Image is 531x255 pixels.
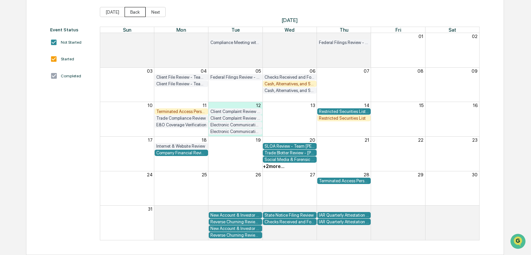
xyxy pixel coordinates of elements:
button: 05 [418,206,423,212]
span: Mon [176,27,186,33]
span: Sun [123,27,131,33]
p: How can we help? [7,14,122,25]
div: Terminated Access Person Audit - Team [PERSON_NAME] [319,178,369,183]
span: Pylon [66,113,81,118]
div: Social Media & Forensic Testing - Team [PERSON_NAME] [264,157,315,162]
div: Not Started [61,40,81,45]
button: 29 [418,172,423,177]
div: Electronic Communication Review - Team [PERSON_NAME] [210,122,260,127]
button: 27 [310,172,315,177]
button: [DATE] [100,7,125,17]
div: + 2 more... [263,164,285,169]
div: Company Financial Review [156,150,206,155]
div: Federal Filings Review - 13F [319,40,369,45]
div: Cash, Alternatives, and Securities Concentration Review - Team [PERSON_NAME] [264,88,315,93]
div: New Account & Investor Profile Review - Team [PERSON_NAME] [210,213,260,218]
div: State Notice Filing Review [264,213,315,218]
button: 14 [364,103,369,108]
div: New Account & Investor Profile Review - Team [PERSON_NAME] [210,226,260,231]
div: Restricted Securities List [319,116,369,121]
span: [DATE] [100,17,480,23]
button: 02 [472,34,478,39]
div: Checks Received and Forwarded Log [264,219,315,224]
button: 17 [148,137,153,143]
button: 05 [255,68,261,74]
div: Terminated Access Person Audit - Team [PERSON_NAME] [156,109,206,114]
input: Clear [17,30,110,37]
span: Preclearance [13,84,43,91]
a: Powered byPylon [47,113,81,118]
button: 16 [473,103,478,108]
button: 12 [256,103,261,108]
button: 28 [364,172,369,177]
button: 15 [419,103,423,108]
a: 🗄️Attestations [46,81,85,93]
div: Event Status [50,27,93,32]
div: 🗄️ [48,85,54,90]
span: Fri [395,27,401,33]
button: 23 [472,137,478,143]
button: 22 [418,137,423,143]
div: IAR Quarterly Attestation Review - Team [PERSON_NAME] [319,213,369,218]
div: Completed [61,74,81,78]
div: SLOA Review - Team [PERSON_NAME] [264,144,315,149]
div: E&O Coverage Verification [156,122,206,127]
button: 03 [147,68,153,74]
button: 02 [255,206,261,212]
button: 30 [310,34,315,39]
button: 13 [311,103,315,108]
button: 07 [364,68,369,74]
button: 01 [202,206,207,212]
div: Cash, Alternatives, and Securities Concentration Review - Team [PERSON_NAME] [264,81,315,86]
div: 🖐️ [7,85,12,90]
button: 20 [310,137,315,143]
button: 21 [365,137,369,143]
div: Client File Review - Team [PERSON_NAME] [156,75,206,80]
iframe: Open customer support [510,233,528,251]
a: 🔎Data Lookup [4,94,45,106]
div: Trade Blotter Review - [PERSON_NAME] [264,150,315,155]
img: 1746055101610-c473b297-6a78-478c-a979-82029cc54cd1 [7,51,19,63]
span: Wed [285,27,295,33]
button: 29 [255,34,261,39]
div: Federal Filings Review - Form N-PX [210,75,260,80]
div: IAR Quarterly Attestation Review - Team [PERSON_NAME] [319,219,369,224]
button: 06 [310,68,315,74]
span: Tue [231,27,240,33]
div: 🔎 [7,97,12,103]
div: Client Complaint Review - Team [PERSON_NAME] [210,109,260,114]
button: 25 [202,172,207,177]
button: 10 [148,103,153,108]
button: 18 [202,137,207,143]
div: Internet & Website Review [156,144,206,149]
span: Sat [449,27,456,33]
button: 03 [310,206,315,212]
button: 19 [256,137,261,143]
button: 31 [148,206,153,212]
button: 30 [472,172,478,177]
span: Thu [340,27,348,33]
div: Checks Received and Forwarded Log [264,75,315,80]
span: Data Lookup [13,97,42,103]
button: 09 [472,68,478,74]
button: 04 [363,206,369,212]
button: 11 [203,103,207,108]
button: 26 [255,172,261,177]
button: 28 [201,34,207,39]
span: Attestations [55,84,83,91]
button: 31 [365,34,369,39]
div: Start new chat [23,51,110,58]
div: Reverse Churning Review - Team [PERSON_NAME] [210,219,260,224]
a: 🖐️Preclearance [4,81,46,93]
button: 24 [147,172,153,177]
button: 01 [418,34,423,39]
button: 06 [472,206,478,212]
button: Back [125,7,146,17]
div: Electronic Communication Review - Team [PERSON_NAME] [210,129,260,134]
div: Client File Review - Team [PERSON_NAME] [156,81,206,86]
button: Start new chat [114,53,122,61]
button: 27 [147,34,153,39]
button: 04 [201,68,207,74]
